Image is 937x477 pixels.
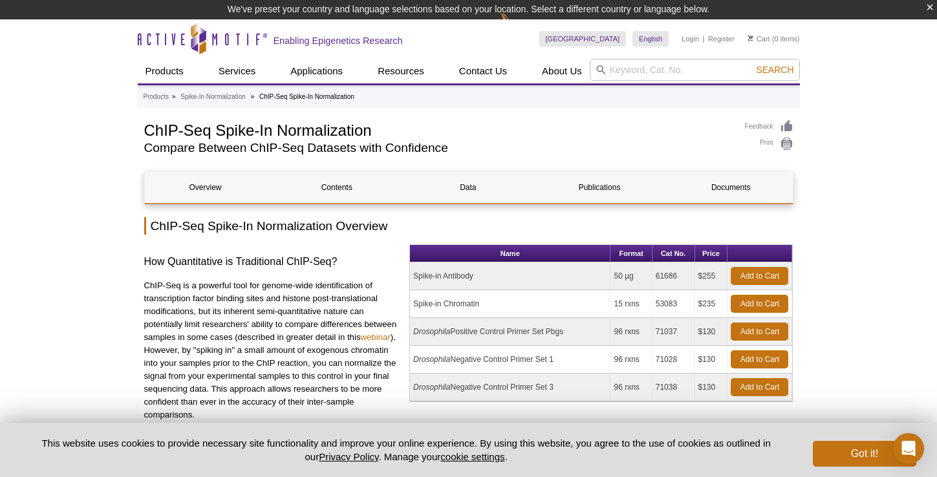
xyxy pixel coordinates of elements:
td: Negative Control Primer Set 3 [410,374,610,401]
h2: Enabling Epigenetics Research [274,35,403,47]
td: 50 µg [610,262,652,290]
a: Add to Cart [731,378,788,396]
td: $235 [695,290,728,318]
td: Negative Control Primer Set 1 [410,346,610,374]
a: Products [138,59,191,83]
td: Spike-in Chromatin [410,290,610,318]
td: 96 rxns [610,318,652,346]
h2: ChIP-Seq Spike-In Normalization Overview [144,217,793,235]
a: Spike-In Normalization [180,91,246,103]
td: $130 [695,374,728,401]
a: Overview [145,172,266,203]
li: » [172,93,176,100]
a: Documents [670,172,792,203]
td: $130 [695,346,728,374]
a: [GEOGRAPHIC_DATA] [539,31,627,47]
img: Change Here [500,10,534,40]
a: Contact Us [451,59,515,83]
i: Drosophila [413,355,450,364]
a: Publications [539,172,660,203]
a: English [632,31,669,47]
td: Spike-in Antibody [410,262,610,290]
img: Your Cart [748,35,753,41]
i: Drosophila [413,383,450,392]
button: Got it! [813,441,916,467]
td: Positive Control Primer Set Pbgs [410,318,610,346]
td: 61686 [652,262,695,290]
li: (0 items) [748,31,800,47]
a: Add to Cart [731,295,788,313]
th: Format [610,245,652,262]
a: Add to Cart [731,350,788,368]
th: Name [410,245,610,262]
span: Search [756,65,793,75]
div: Open Intercom Messenger [893,433,924,464]
a: Register [708,34,735,43]
button: cookie settings [440,451,504,462]
i: Drosophila [413,327,450,336]
a: Services [211,59,264,83]
td: 71028 [652,346,695,374]
a: Print [745,137,793,151]
a: Resources [370,59,432,83]
td: 96 rxns [610,374,652,401]
td: 96 rxns [610,346,652,374]
a: Login [682,34,699,43]
button: Search [752,64,797,76]
th: Price [695,245,728,262]
a: Feedback [745,120,793,134]
td: 15 rxns [610,290,652,318]
li: ChIP-Seq Spike-In Normalization [259,93,354,100]
a: Cart [748,34,770,43]
a: Products [144,91,169,103]
td: $130 [695,318,728,346]
a: Applications [283,59,350,83]
p: ChIP-Seq is a powerful tool for genome-wide identification of transcription factor binding sites ... [144,279,400,421]
td: 53083 [652,290,695,318]
h3: How Quantitative is Traditional ChIP-Seq? [144,254,400,270]
td: $255 [695,262,728,290]
input: Keyword, Cat. No. [590,59,800,81]
a: About Us [534,59,590,83]
li: » [251,93,255,100]
a: webinar [360,332,390,342]
h1: ChIP-Seq Spike-In Normalization [144,120,732,139]
td: 71038 [652,374,695,401]
a: Contents [276,172,398,203]
th: Cat No. [652,245,695,262]
a: Add to Cart [731,267,788,285]
a: Add to Cart [731,323,788,341]
h2: Compare Between ChIP-Seq Datasets with Confidence [144,142,732,154]
p: This website uses cookies to provide necessary site functionality and improve your online experie... [21,436,792,463]
a: Data [407,172,529,203]
a: Privacy Policy [319,451,378,462]
li: | [703,31,705,47]
td: 71037 [652,318,695,346]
